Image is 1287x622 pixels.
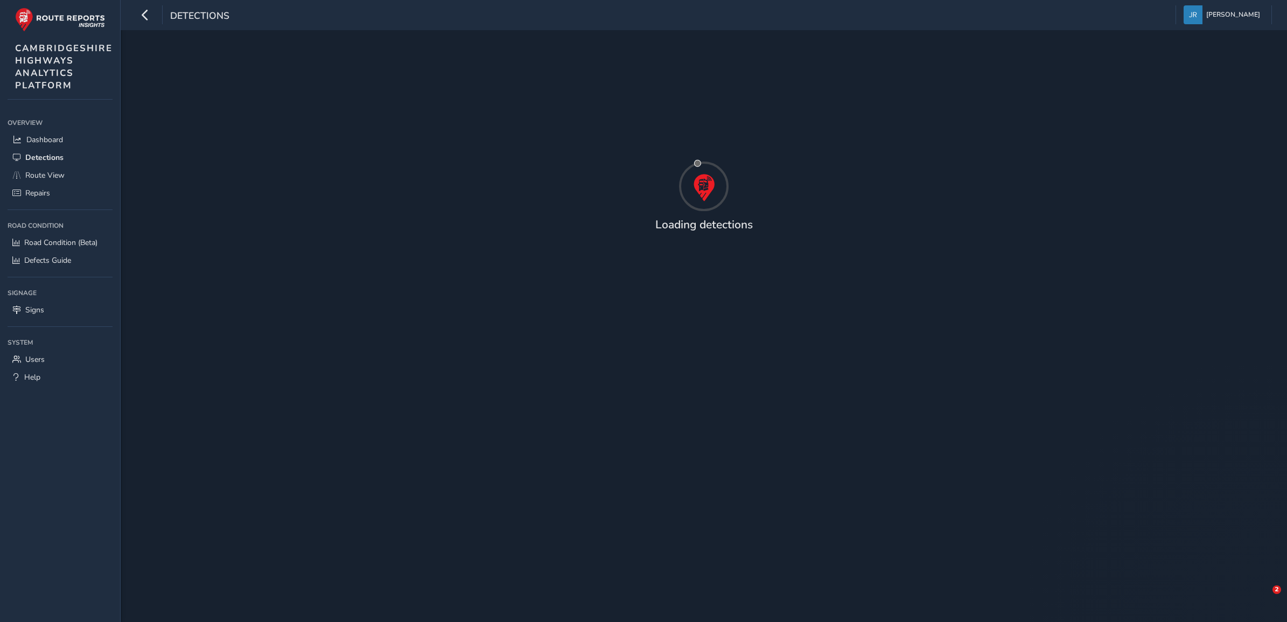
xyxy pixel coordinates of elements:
[8,334,113,351] div: System
[1184,5,1202,24] img: diamond-layout
[15,8,105,32] img: rr logo
[26,135,63,145] span: Dashboard
[25,354,45,365] span: Users
[1184,5,1264,24] button: [PERSON_NAME]
[8,149,113,166] a: Detections
[8,301,113,319] a: Signs
[8,234,113,251] a: Road Condition (Beta)
[8,368,113,386] a: Help
[25,188,50,198] span: Repairs
[24,237,97,248] span: Road Condition (Beta)
[25,305,44,315] span: Signs
[8,285,113,301] div: Signage
[8,131,113,149] a: Dashboard
[8,115,113,131] div: Overview
[1206,5,1260,24] span: [PERSON_NAME]
[8,166,113,184] a: Route View
[1250,585,1276,611] iframe: Intercom live chat
[25,152,64,163] span: Detections
[655,218,753,232] h4: Loading detections
[170,9,229,24] span: Detections
[24,372,40,382] span: Help
[8,184,113,202] a: Repairs
[1272,585,1281,594] span: 2
[8,251,113,269] a: Defects Guide
[25,170,65,180] span: Route View
[8,218,113,234] div: Road Condition
[24,255,71,265] span: Defects Guide
[15,42,113,92] span: CAMBRIDGESHIRE HIGHWAYS ANALYTICS PLATFORM
[8,351,113,368] a: Users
